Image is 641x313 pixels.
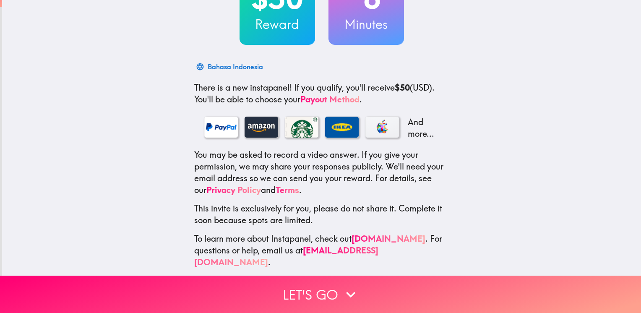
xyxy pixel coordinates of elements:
span: There is a new instapanel! [194,82,292,93]
a: Privacy Policy [206,185,261,195]
a: Terms [276,185,299,195]
p: And more... [406,116,439,140]
a: Payout Method [300,94,360,104]
p: If you qualify, you'll receive (USD) . You'll be able to choose your . [194,82,449,105]
div: Bahasa Indonesia [208,61,263,73]
p: This invite is exclusively for you, please do not share it. Complete it soon because spots are li... [194,203,449,226]
h3: Reward [240,16,315,33]
a: [DOMAIN_NAME] [352,233,425,244]
button: Bahasa Indonesia [194,58,266,75]
p: You may be asked to record a video answer. If you give your permission, we may share your respons... [194,149,449,196]
b: $50 [395,82,410,93]
h3: Minutes [328,16,404,33]
p: To learn more about Instapanel, check out . For questions or help, email us at . [194,233,449,268]
a: [EMAIL_ADDRESS][DOMAIN_NAME] [194,245,378,267]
